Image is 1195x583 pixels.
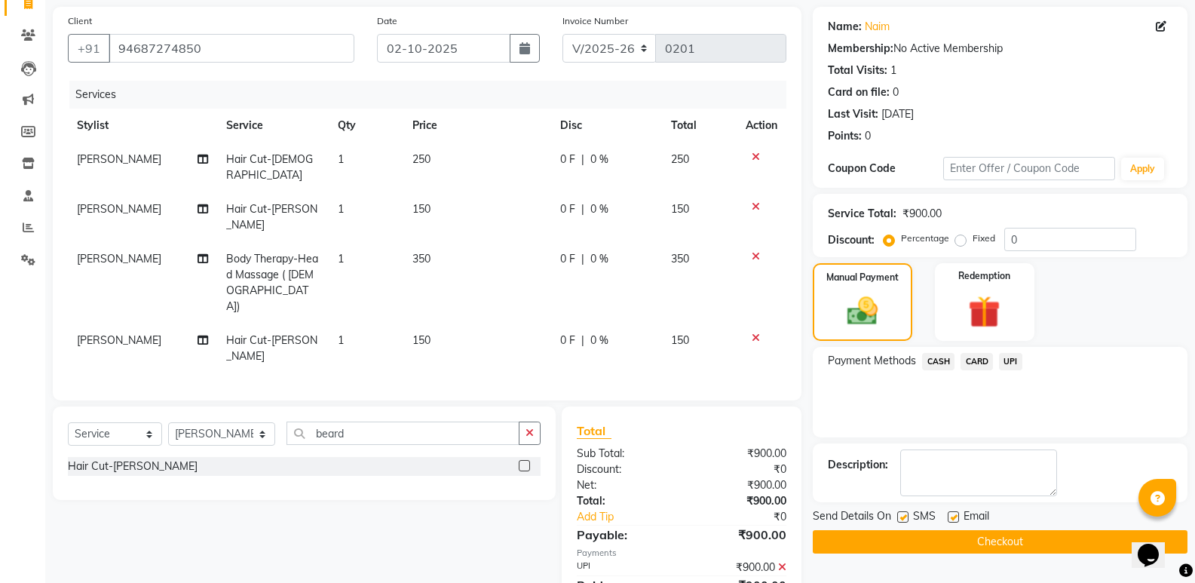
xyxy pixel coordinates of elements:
div: No Active Membership [828,41,1172,57]
div: Payable: [565,526,682,544]
th: Stylist [68,109,217,143]
span: Body Therapy-Head Massage ( [DEMOGRAPHIC_DATA]) [226,252,318,313]
div: Last Visit: [828,106,878,122]
div: ₹0 [682,462,798,477]
span: Payment Methods [828,353,916,369]
div: Coupon Code [828,161,942,176]
div: ₹900.00 [682,446,798,462]
span: [PERSON_NAME] [77,333,161,347]
label: Client [68,14,92,28]
span: 350 [671,252,689,265]
div: 0 [865,128,871,144]
div: ₹900.00 [902,206,942,222]
span: CASH [922,353,954,370]
button: +91 [68,34,110,63]
span: 150 [671,333,689,347]
span: 1 [338,252,344,265]
div: ₹900.00 [682,477,798,493]
img: _cash.svg [838,293,887,329]
span: Send Details On [813,508,891,527]
img: _gift.svg [958,292,1010,332]
div: Membership: [828,41,893,57]
a: Add Tip [565,509,701,525]
div: Card on file: [828,84,890,100]
span: 1 [338,333,344,347]
span: 0 % [590,251,608,267]
input: Enter Offer / Coupon Code [943,157,1115,180]
span: SMS [913,508,936,527]
div: Payments [577,547,786,560]
iframe: chat widget [1132,523,1180,568]
button: Apply [1121,158,1164,180]
span: 0 F [560,201,575,217]
label: Date [377,14,397,28]
div: Services [69,81,798,109]
div: Name: [828,19,862,35]
div: Discount: [828,232,875,248]
th: Disc [551,109,663,143]
span: Total [577,423,611,439]
div: Total Visits: [828,63,887,78]
label: Fixed [973,232,995,245]
span: 250 [412,152,431,166]
span: 0 F [560,333,575,348]
span: 1 [338,152,344,166]
span: 350 [412,252,431,265]
th: Qty [329,109,403,143]
div: Service Total: [828,206,896,222]
div: [DATE] [881,106,914,122]
span: 0 % [590,152,608,167]
div: ₹900.00 [682,560,798,575]
div: 1 [890,63,896,78]
div: ₹0 [701,509,798,525]
div: UPI [565,560,682,575]
span: 0 F [560,251,575,267]
th: Service [217,109,329,143]
span: UPI [999,353,1022,370]
span: | [581,201,584,217]
span: | [581,333,584,348]
label: Redemption [958,269,1010,283]
div: Sub Total: [565,446,682,462]
div: Total: [565,493,682,509]
span: Hair Cut-[PERSON_NAME] [226,333,317,363]
label: Percentage [901,232,949,245]
span: 0 F [560,152,575,167]
div: ₹900.00 [682,493,798,509]
label: Manual Payment [826,271,899,284]
span: 0 % [590,201,608,217]
span: 250 [671,152,689,166]
th: Action [737,109,786,143]
span: [PERSON_NAME] [77,152,161,166]
span: | [581,251,584,267]
div: Discount: [565,462,682,477]
button: Checkout [813,530,1187,554]
div: ₹900.00 [682,526,798,544]
th: Price [403,109,551,143]
div: Description: [828,457,888,473]
th: Total [662,109,737,143]
div: Points: [828,128,862,144]
div: Net: [565,477,682,493]
span: Hair Cut-[PERSON_NAME] [226,202,317,232]
span: 1 [338,202,344,216]
label: Invoice Number [562,14,628,28]
span: | [581,152,584,167]
input: Search or Scan [286,422,519,445]
span: 150 [412,202,431,216]
span: CARD [961,353,993,370]
span: 0 % [590,333,608,348]
input: Search by Name/Mobile/Email/Code [109,34,354,63]
a: Naim [865,19,890,35]
span: [PERSON_NAME] [77,252,161,265]
span: 150 [412,333,431,347]
span: [PERSON_NAME] [77,202,161,216]
span: Email [964,508,989,527]
span: Hair Cut-[DEMOGRAPHIC_DATA] [226,152,313,182]
span: 150 [671,202,689,216]
div: 0 [893,84,899,100]
div: Hair Cut-[PERSON_NAME] [68,459,198,474]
